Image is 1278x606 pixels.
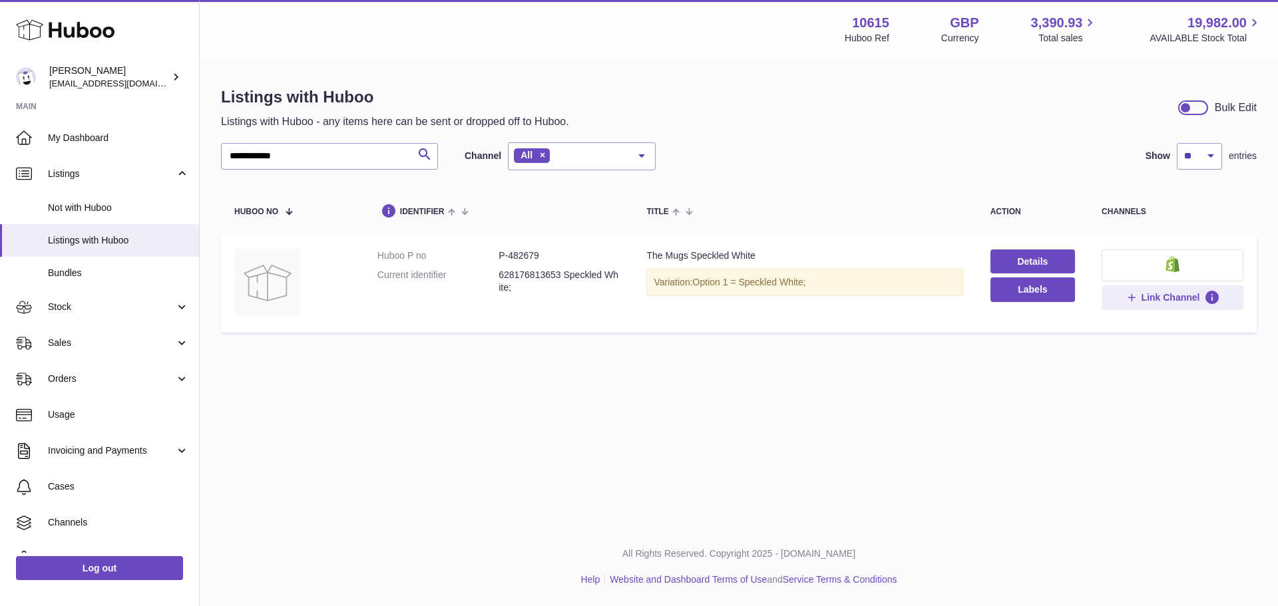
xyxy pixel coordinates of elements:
a: Service Terms & Conditions [783,574,897,585]
div: [PERSON_NAME] [49,65,169,90]
span: Settings [48,552,189,565]
span: Listings [48,168,175,180]
div: The Mugs Speckled White [646,249,963,262]
span: Huboo no [234,208,278,216]
span: Link Channel [1142,291,1200,303]
span: title [646,208,668,216]
div: Variation: [646,269,963,296]
button: Labels [990,277,1075,301]
span: entries [1229,150,1257,162]
span: Option 1 = Speckled White; [693,277,806,287]
li: and [605,573,897,586]
span: [EMAIL_ADDRESS][DOMAIN_NAME] [49,78,196,88]
span: Orders [48,373,175,385]
span: My Dashboard [48,132,189,144]
a: Log out [16,556,183,580]
dt: Huboo P no [377,249,499,262]
div: action [990,208,1075,216]
strong: GBP [950,14,978,32]
a: 19,982.00 AVAILABLE Stock Total [1150,14,1262,45]
span: Stock [48,301,175,313]
a: Website and Dashboard Terms of Use [610,574,767,585]
img: shopify-small.png [1166,256,1179,272]
span: Listings with Huboo [48,234,189,247]
span: Cases [48,480,189,493]
button: Link Channel [1102,285,1243,309]
span: identifier [400,208,445,216]
span: Invoicing and Payments [48,444,175,457]
span: All [521,150,532,160]
span: Total sales [1038,32,1098,45]
span: 19,982.00 [1187,14,1247,32]
label: Channel [465,150,501,162]
div: Bulk Edit [1215,100,1257,115]
div: Currency [941,32,979,45]
dd: 628176813653 Speckled White; [499,269,620,294]
a: Details [990,249,1075,273]
span: Not with Huboo [48,202,189,214]
span: AVAILABLE Stock Total [1150,32,1262,45]
img: The Mugs Speckled White [234,249,301,316]
label: Show [1146,150,1170,162]
span: Usage [48,408,189,421]
p: All Rights Reserved. Copyright 2025 - [DOMAIN_NAME] [210,547,1267,560]
div: Huboo Ref [845,32,889,45]
p: Listings with Huboo - any items here can be sent or dropped off to Huboo. [221,114,569,129]
span: Bundles [48,267,189,279]
dt: Current identifier [377,269,499,294]
h1: Listings with Huboo [221,86,569,108]
dd: P-482679 [499,249,620,262]
a: 3,390.93 Total sales [1031,14,1098,45]
span: 3,390.93 [1031,14,1083,32]
span: Channels [48,516,189,529]
div: channels [1102,208,1243,216]
strong: 10615 [852,14,889,32]
a: Help [581,574,600,585]
img: internalAdmin-10615@internal.huboo.com [16,67,36,87]
span: Sales [48,337,175,349]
